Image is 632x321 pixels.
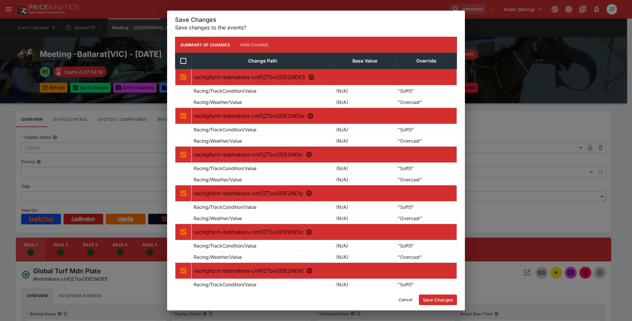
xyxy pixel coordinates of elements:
[194,204,256,210] p: Racing/TrackCondition/Value
[396,53,457,69] th: Override
[396,97,457,108] td: "Overcast"
[194,99,242,106] p: Racing/Weather/Value
[334,279,396,290] td: (N/A)
[194,267,455,275] p: racingform-betmakers-cmFjZToxODE2NDI0
[306,267,313,274] svg: R6 - Hygain Winners Choice (Bm70)
[334,202,396,213] td: (N/A)
[194,112,455,120] p: racingform-betmakers-cmFjZToxODE2NDIw
[194,137,242,144] p: Racing/Weather/Value
[194,165,256,172] p: Racing/TrackCondition/Value
[194,151,455,159] p: racingform-betmakers-cmFjZToxODE2NDIx
[334,124,396,135] td: (N/A)
[334,163,396,174] td: (N/A)
[194,242,256,249] p: Racing/TrackCondition/Value
[194,253,242,260] p: Racing/Weather/Value
[396,240,457,252] td: "Soft5"
[395,295,416,305] button: Cancel
[334,252,396,263] td: (N/A)
[306,229,312,235] svg: R5 - Manhari (Bm66)
[194,215,242,222] p: Racing/Weather/Value
[175,16,457,23] h5: Save Changes
[306,190,312,197] svg: R4 - Raceday Medical Mdn Plate
[194,281,256,288] p: Racing/TrackCondition/Value
[307,113,314,119] svg: R2 - Eureka Concrete Mdn Plate
[396,279,457,290] td: "Soft5"
[396,135,457,147] td: "Overcast"
[396,124,457,135] td: "Soft5"
[396,85,457,97] td: "Soft5"
[192,53,334,69] th: Change Path
[334,174,396,185] td: (N/A)
[396,252,457,263] td: "Overcast"
[194,176,242,183] p: Racing/Weather/Value
[334,85,396,97] td: (N/A)
[396,163,457,174] td: "Soft5"
[194,126,256,133] p: Racing/TrackCondition/Value
[396,174,457,185] td: "Overcast"
[396,213,457,224] td: "Overcast"
[194,73,455,81] p: racingform-betmakers-cmFjZToxODE2NDE5
[194,228,455,236] p: racingform-betmakers-cmFjZToxODE2NDIz
[334,53,396,69] th: Base Value
[175,23,457,31] p: Save changes to the events?
[175,37,235,53] button: Summary of Changes
[334,135,396,147] td: (N/A)
[308,74,315,80] svg: R1 - Global Turf Mdn Plate
[194,87,256,94] p: Racing/TrackCondition/Value
[334,213,396,224] td: (N/A)
[396,202,457,213] td: "Soft5"
[334,97,396,108] td: (N/A)
[419,295,457,305] button: Save Changes
[306,151,312,158] svg: R3 - Brandt Mdn Plate
[194,189,455,197] p: racingform-betmakers-cmFjZToxODE2NDIy
[334,240,396,252] td: (N/A)
[235,37,274,53] button: Raw Change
